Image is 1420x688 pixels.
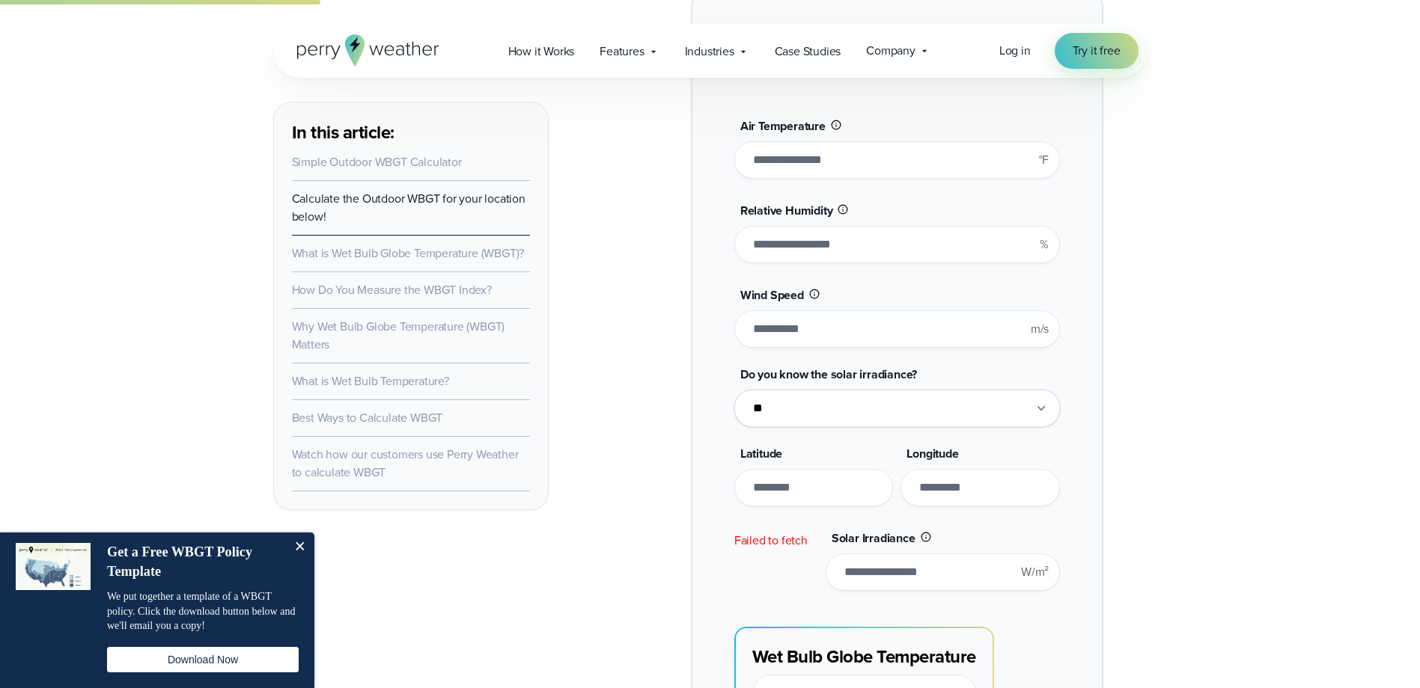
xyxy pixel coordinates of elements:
p: We put together a template of a WBGT policy. Click the download button below and we'll email you ... [107,589,299,633]
span: Case Studies [775,43,841,61]
h4: Get a Free WBGT Policy Template [107,543,283,581]
a: Simple Outdoor WBGT Calculator [292,153,462,171]
span: Relative Humidity [740,202,833,219]
a: Case Studies [762,36,854,67]
a: What is Wet Bulb Temperature? [292,372,449,390]
span: Industries [685,43,734,61]
a: What is Wet Bulb Globe Temperature (WBGT)? [292,245,525,262]
span: Failed to fetch [734,532,808,549]
a: Calculate the Outdoor WBGT for your location below! [292,190,525,225]
span: How it Works [508,43,575,61]
a: Log in [999,42,1031,60]
span: Longitude [906,445,958,462]
span: Latitude [740,445,782,462]
span: Features [600,43,644,61]
a: Try it free [1055,33,1139,69]
a: How it Works [496,36,588,67]
span: Wind Speed [740,286,804,304]
button: Download Now [107,647,299,672]
span: Try it free [1073,42,1121,60]
img: dialog featured image [16,543,91,590]
h3: In this article: [292,120,530,144]
span: Company [866,42,915,60]
span: Log in [999,42,1031,59]
span: Do you know the solar irradiance? [740,366,917,383]
a: Best Ways to Calculate WBGT [292,409,443,426]
button: Close [284,532,314,562]
span: Solar Irradiance [832,529,915,547]
span: Air Temperature [740,117,826,135]
a: Why Wet Bulb Globe Temperature (WBGT) Matters [292,318,505,353]
a: Watch how our customers use Perry Weather to calculate WBGT [292,446,519,481]
a: How Do You Measure the WBGT Index? [292,281,492,298]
